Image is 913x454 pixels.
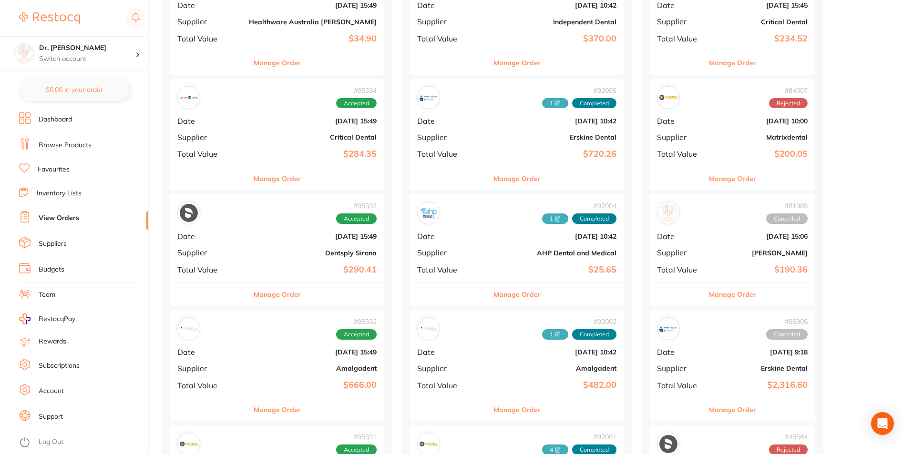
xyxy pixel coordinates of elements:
[249,1,377,9] b: [DATE] 15:49
[493,283,541,306] button: Manage Order
[657,117,705,125] span: Date
[659,320,677,338] img: Erskine Dental
[417,133,481,141] span: Supplier
[709,51,756,74] button: Manage Order
[657,265,705,274] span: Total Value
[39,337,66,346] a: Rewards
[709,167,756,190] button: Manage Order
[489,117,616,125] b: [DATE] 10:42
[180,89,198,107] img: Critical Dental
[39,239,67,249] a: Suppliers
[38,165,70,174] a: Favourites
[336,98,377,109] span: Accepted
[489,149,616,159] b: $720.26
[712,117,808,125] b: [DATE] 10:00
[249,34,377,44] b: $34.90
[542,87,616,94] span: # 92005
[180,204,198,222] img: Dentsply Sirona
[766,213,808,224] span: Cancelled
[489,18,616,26] b: Independent Dental
[659,435,677,453] img: Dentsply Sirona
[657,133,705,141] span: Supplier
[489,34,616,44] b: $370.00
[249,348,377,356] b: [DATE] 15:49
[336,202,377,210] span: # 95333
[659,89,677,107] img: Matrixdental
[489,1,616,9] b: [DATE] 10:42
[417,17,481,26] span: Supplier
[177,364,241,373] span: Supplier
[254,283,301,306] button: Manage Order
[15,44,34,63] img: Dr. Kim Carr
[249,265,377,275] b: $290.41
[177,1,241,10] span: Date
[542,202,616,210] span: # 92004
[489,133,616,141] b: Erskine Dental
[417,364,481,373] span: Supplier
[180,320,198,338] img: Amalgadent
[417,150,481,158] span: Total Value
[766,329,808,340] span: Cancelled
[769,98,808,109] span: Rejected
[170,79,384,191] div: Critical Dental#95334AcceptedDate[DATE] 15:49SupplierCritical DentalTotal Value$284.35Manage Order
[657,364,705,373] span: Supplier
[712,18,808,26] b: Critical Dental
[657,348,705,356] span: Date
[417,265,481,274] span: Total Value
[39,437,63,447] a: Log Out
[712,1,808,9] b: [DATE] 15:45
[766,202,808,210] span: # 81989
[712,149,808,159] b: $200.05
[177,381,241,390] span: Total Value
[489,249,616,257] b: AHP Dental and Medical
[572,329,616,340] span: Completed
[39,115,72,124] a: Dashboard
[712,34,808,44] b: $234.52
[254,398,301,421] button: Manage Order
[19,435,145,450] button: Log Out
[493,167,541,190] button: Manage Order
[417,348,481,356] span: Date
[493,51,541,74] button: Manage Order
[420,204,438,222] img: AHP Dental and Medical
[39,290,55,300] a: Team
[420,435,438,453] img: Matrixdental
[493,398,541,421] button: Manage Order
[542,98,568,109] span: Received
[170,310,384,422] div: Amalgadent#95332AcceptedDate[DATE] 15:49SupplierAmalgadentTotal Value$666.00Manage Order
[657,150,705,158] span: Total Value
[254,167,301,190] button: Manage Order
[712,364,808,372] b: Erskine Dental
[417,248,481,257] span: Supplier
[657,34,705,43] span: Total Value
[177,133,241,141] span: Supplier
[249,149,377,159] b: $284.35
[39,361,80,371] a: Subscriptions
[39,141,92,150] a: Browse Products
[177,150,241,158] span: Total Value
[769,433,808,441] span: # 48564
[417,117,481,125] span: Date
[39,265,64,274] a: Budgets
[420,320,438,338] img: Amalgadent
[180,435,198,453] img: Matrixdental
[769,87,808,94] span: # 84007
[39,386,64,396] a: Account
[420,89,438,107] img: Erskine Dental
[336,87,377,94] span: # 95334
[177,34,241,43] span: Total Value
[712,232,808,240] b: [DATE] 15:06
[709,283,756,306] button: Manage Order
[766,318,808,325] span: # 56905
[712,249,808,257] b: [PERSON_NAME]
[657,232,705,241] span: Date
[336,213,377,224] span: Accepted
[19,78,129,101] button: $0.00 in your order
[417,381,481,390] span: Total Value
[170,194,384,306] div: Dentsply Sirona#95333AcceptedDate[DATE] 15:49SupplierDentsply SironaTotal Value$290.41Manage Order
[249,133,377,141] b: Critical Dental
[709,398,756,421] button: Manage Order
[657,17,705,26] span: Supplier
[657,248,705,257] span: Supplier
[489,348,616,356] b: [DATE] 10:42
